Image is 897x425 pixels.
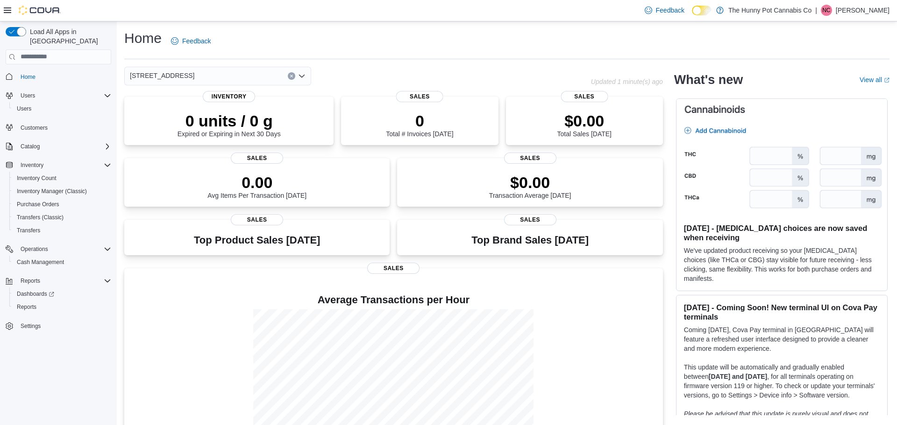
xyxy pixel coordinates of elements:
[17,214,64,221] span: Transfers (Classic)
[860,76,890,84] a: View allExternal link
[17,71,39,83] a: Home
[6,66,111,357] nav: Complex example
[471,235,589,246] h3: Top Brand Sales [DATE]
[17,71,111,83] span: Home
[836,5,890,16] p: [PERSON_NAME]
[17,160,47,171] button: Inventory
[557,111,612,138] div: Total Sales [DATE]
[13,199,111,210] span: Purchase Orders
[21,277,40,285] span: Reports
[13,199,63,210] a: Purchase Orders
[17,90,39,101] button: Users
[684,362,880,400] p: This update will be automatically and gradually enabled between , for all terminals operating on ...
[9,198,115,211] button: Purchase Orders
[821,5,832,16] div: Nick Cirinna
[13,257,68,268] a: Cash Management
[684,325,880,353] p: Coming [DATE], Cova Pay terminal in [GEOGRAPHIC_DATA] will feature a refreshed user interface des...
[396,91,443,102] span: Sales
[19,6,61,15] img: Cova
[13,186,111,197] span: Inventory Manager (Classic)
[21,124,48,132] span: Customers
[641,1,688,20] a: Feedback
[231,214,283,225] span: Sales
[2,159,115,172] button: Inventory
[207,173,306,192] p: 0.00
[2,274,115,287] button: Reports
[684,223,880,242] h3: [DATE] - [MEDICAL_DATA] choices are now saved when receiving
[815,5,817,16] p: |
[13,103,35,114] a: Users
[13,225,44,236] a: Transfers
[17,141,111,152] span: Catalog
[9,300,115,314] button: Reports
[17,275,44,286] button: Reports
[13,301,111,313] span: Reports
[489,173,571,192] p: $0.00
[822,5,830,16] span: NC
[692,6,712,15] input: Dark Mode
[17,258,64,266] span: Cash Management
[684,246,880,283] p: We've updated product receiving so your [MEDICAL_DATA] choices (like THCa or CBG) stay visible fo...
[9,256,115,269] button: Cash Management
[674,72,743,87] h2: What's new
[21,245,48,253] span: Operations
[9,102,115,115] button: Users
[21,143,40,150] span: Catalog
[17,90,111,101] span: Users
[124,29,162,48] h1: Home
[684,303,880,321] h3: [DATE] - Coming Soon! New terminal UI on Cova Pay terminals
[17,188,87,195] span: Inventory Manager (Classic)
[13,173,111,184] span: Inventory Count
[9,185,115,198] button: Inventory Manager (Classic)
[2,121,115,134] button: Customers
[13,186,91,197] a: Inventory Manager (Classic)
[17,320,111,332] span: Settings
[13,212,67,223] a: Transfers (Classic)
[203,91,255,102] span: Inventory
[17,201,59,208] span: Purchase Orders
[178,111,281,138] div: Expired or Expiring in Next 30 Days
[2,319,115,333] button: Settings
[17,122,111,133] span: Customers
[21,73,36,81] span: Home
[2,89,115,102] button: Users
[26,27,111,46] span: Load All Apps in [GEOGRAPHIC_DATA]
[13,288,111,300] span: Dashboards
[884,77,890,83] svg: External link
[17,244,52,255] button: Operations
[17,141,43,152] button: Catalog
[13,288,58,300] a: Dashboards
[504,153,556,164] span: Sales
[2,243,115,256] button: Operations
[21,92,35,99] span: Users
[17,174,57,182] span: Inventory Count
[231,153,283,164] span: Sales
[17,275,111,286] span: Reports
[9,287,115,300] a: Dashboards
[9,172,115,185] button: Inventory Count
[728,5,812,16] p: The Hunny Pot Cannabis Co
[489,173,571,199] div: Transaction Average [DATE]
[17,160,111,171] span: Inventory
[591,78,663,85] p: Updated 1 minute(s) ago
[9,211,115,224] button: Transfers (Classic)
[13,212,111,223] span: Transfers (Classic)
[2,140,115,153] button: Catalog
[9,224,115,237] button: Transfers
[2,70,115,84] button: Home
[13,173,60,184] a: Inventory Count
[561,91,608,102] span: Sales
[21,322,41,330] span: Settings
[504,214,556,225] span: Sales
[182,36,211,46] span: Feedback
[17,122,51,133] a: Customers
[13,225,111,236] span: Transfers
[13,103,111,114] span: Users
[167,32,214,50] a: Feedback
[386,111,453,130] p: 0
[709,373,767,380] strong: [DATE] and [DATE]
[386,111,453,138] div: Total # Invoices [DATE]
[13,257,111,268] span: Cash Management
[17,244,111,255] span: Operations
[17,303,36,311] span: Reports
